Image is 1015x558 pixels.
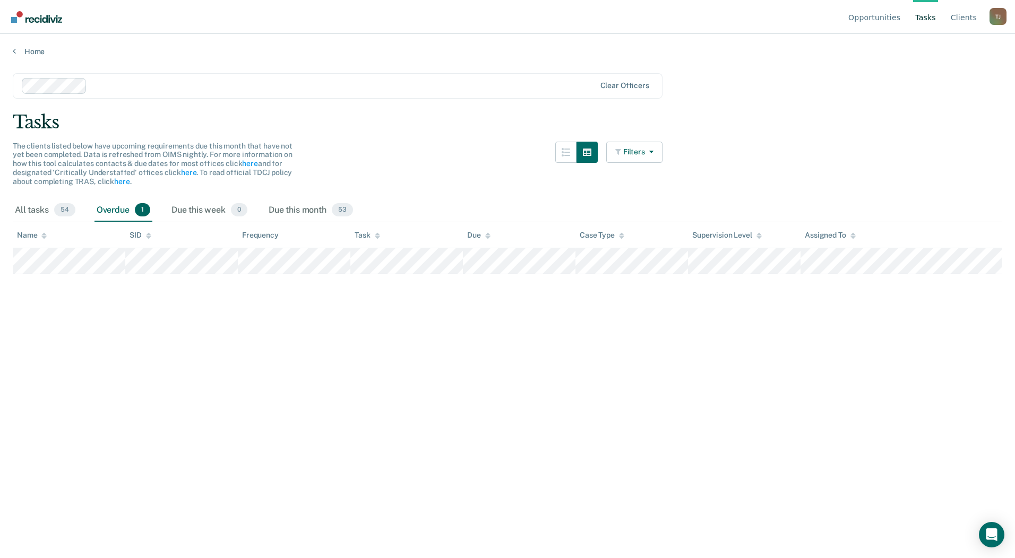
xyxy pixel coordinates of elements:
span: 1 [135,203,150,217]
span: 54 [54,203,75,217]
div: Assigned To [805,231,855,240]
div: Name [17,231,47,240]
div: Due this week0 [169,199,250,222]
div: Task [355,231,380,240]
div: Overdue1 [94,199,152,222]
div: Due [467,231,491,240]
button: Profile dropdown button [990,8,1007,25]
div: SID [130,231,151,240]
div: Supervision Level [692,231,762,240]
span: The clients listed below have upcoming requirements due this month that have not yet been complet... [13,142,293,186]
img: Recidiviz [11,11,62,23]
div: Tasks [13,111,1002,133]
div: Open Intercom Messenger [979,522,1004,547]
span: 0 [231,203,247,217]
a: here [181,168,196,177]
div: All tasks54 [13,199,78,222]
div: Frequency [242,231,279,240]
div: Due this month53 [266,199,355,222]
div: Case Type [580,231,624,240]
a: here [114,177,130,186]
span: 53 [332,203,353,217]
button: Filters [606,142,663,163]
div: Clear officers [600,81,649,90]
a: here [242,159,257,168]
div: T J [990,8,1007,25]
a: Home [13,47,1002,56]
